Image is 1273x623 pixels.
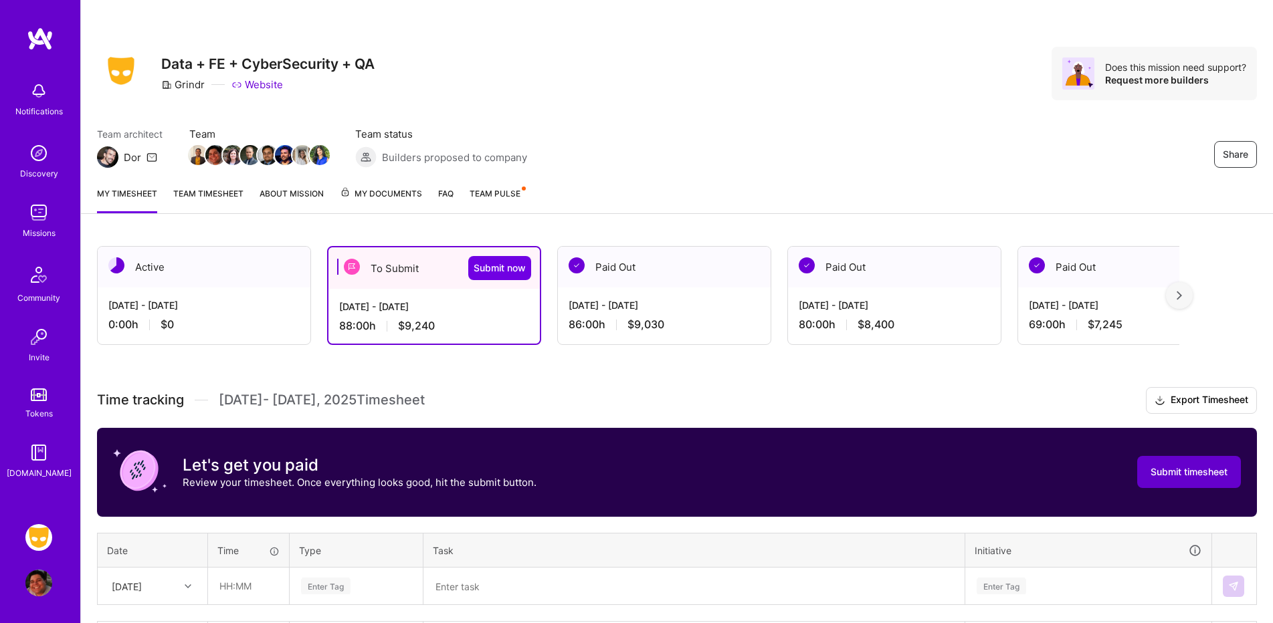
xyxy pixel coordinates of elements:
[124,150,141,164] div: Dor
[1088,318,1122,332] span: $7,245
[1105,61,1246,74] div: Does this mission need support?
[23,226,56,240] div: Missions
[25,199,52,226] img: teamwork
[438,186,454,213] a: FAQ
[219,392,425,408] span: [DATE] - [DATE] , 2025 Timesheet
[558,247,771,287] div: Paid Out
[470,189,520,199] span: Team Pulse
[382,150,527,164] span: Builders proposed to company
[161,55,375,72] h3: Data + FE + CyberSecurity + QA
[22,570,56,596] a: User Avatar
[205,145,225,165] img: Team Member Avatar
[1155,394,1165,408] i: icon Download
[1228,581,1239,592] img: Submit
[15,104,63,118] div: Notifications
[977,576,1026,596] div: Enter Tag
[258,145,278,165] img: Team Member Avatar
[113,444,167,497] img: coin
[858,318,894,332] span: $8,400
[185,583,191,590] i: icon Chevron
[301,576,351,596] div: Enter Tag
[112,579,142,593] div: [DATE]
[25,140,52,166] img: discovery
[799,257,815,273] img: Paid Out
[627,318,664,332] span: $9,030
[108,298,300,312] div: [DATE] - [DATE]
[183,475,536,489] p: Review your timesheet. Once everything looks good, hit the submit button.
[340,186,422,201] span: My Documents
[25,324,52,350] img: Invite
[97,186,157,213] a: My timesheet
[975,543,1202,558] div: Initiative
[17,291,60,305] div: Community
[188,145,208,165] img: Team Member Avatar
[311,144,328,166] a: Team Member Avatar
[25,524,52,551] img: Grindr: Data + FE + CyberSecurity + QA
[1151,465,1228,479] span: Submit timesheet
[1214,141,1257,168] button: Share
[241,144,259,166] a: Team Member Avatar
[217,543,280,557] div: Time
[98,533,208,568] th: Date
[189,127,328,141] span: Team
[474,261,526,275] span: Submit now
[22,524,56,551] a: Grindr: Data + FE + CyberSecurity + QA
[231,78,283,92] a: Website
[799,298,990,312] div: [DATE] - [DATE]
[183,455,536,475] h3: Let's get you paid
[146,152,157,162] i: icon Mail
[29,350,50,364] div: Invite
[161,78,205,92] div: Grindr
[7,466,72,480] div: [DOMAIN_NAME]
[355,146,377,168] img: Builders proposed to company
[292,145,312,165] img: Team Member Avatar
[1029,298,1220,312] div: [DATE] - [DATE]
[259,144,276,166] a: Team Member Avatar
[209,568,288,604] input: HH:MM
[31,388,47,401] img: tokens
[25,78,52,104] img: bell
[207,144,224,166] a: Team Member Avatar
[339,319,529,333] div: 88:00 h
[1105,74,1246,86] div: Request more builders
[173,186,243,213] a: Team timesheet
[27,27,54,51] img: logo
[97,146,118,168] img: Team Architect
[788,247,1001,287] div: Paid Out
[423,533,965,568] th: Task
[799,318,990,332] div: 80:00 h
[1029,257,1045,273] img: Paid Out
[355,127,527,141] span: Team status
[161,318,174,332] span: $0
[1146,387,1257,414] button: Export Timesheet
[97,392,184,408] span: Time tracking
[275,145,295,165] img: Team Member Avatar
[98,247,310,287] div: Active
[108,257,124,273] img: Active
[340,186,422,213] a: My Documents
[328,247,540,289] div: To Submit
[1137,456,1241,488] button: Submit timesheet
[97,53,145,89] img: Company Logo
[344,259,360,275] img: To Submit
[25,439,52,466] img: guide book
[294,144,311,166] a: Team Member Avatar
[1062,57,1094,90] img: Avatar
[310,145,330,165] img: Team Member Avatar
[108,318,300,332] div: 0:00 h
[1029,318,1220,332] div: 69:00 h
[398,319,435,333] span: $9,240
[1223,148,1248,161] span: Share
[23,259,55,291] img: Community
[25,570,52,596] img: User Avatar
[240,145,260,165] img: Team Member Avatar
[276,144,294,166] a: Team Member Avatar
[290,533,423,568] th: Type
[470,186,524,213] a: Team Pulse
[1018,247,1231,287] div: Paid Out
[224,144,241,166] a: Team Member Avatar
[25,406,53,420] div: Tokens
[223,145,243,165] img: Team Member Avatar
[161,80,172,90] i: icon CompanyGray
[260,186,324,213] a: About Mission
